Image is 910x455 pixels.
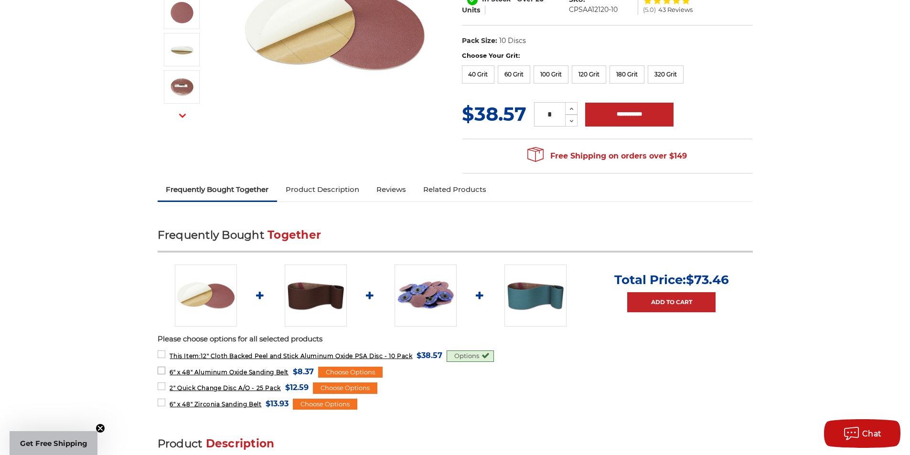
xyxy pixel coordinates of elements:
[170,75,194,99] img: clothed backed AOX PSA - 10 Pack
[206,437,275,450] span: Description
[158,437,203,450] span: Product
[368,179,415,200] a: Reviews
[96,423,105,433] button: Close teaser
[158,228,264,242] span: Frequently Bought
[447,350,494,362] div: Options
[285,381,309,394] span: $12.59
[170,38,194,62] img: sticky backed sanding disc
[158,179,278,200] a: Frequently Bought Together
[643,7,656,13] span: (5.0)
[175,265,237,327] img: 12 inch Aluminum Oxide PSA Sanding Disc with Cloth Backing
[614,272,729,287] p: Total Price:
[824,419,900,448] button: Chat
[170,369,289,376] span: 6" x 48" Aluminum Oxide Sanding Belt
[268,228,321,242] span: Together
[158,334,753,345] p: Please choose options for all selected products
[462,36,497,46] dt: Pack Size:
[293,399,357,410] div: Choose Options
[170,352,201,360] strong: This Item:
[569,5,618,15] dd: CPSAA12120-10
[499,36,526,46] dd: 10 Discs
[277,179,368,200] a: Product Description
[862,429,882,438] span: Chat
[417,349,442,362] span: $38.57
[415,179,495,200] a: Related Products
[527,147,687,166] span: Free Shipping on orders over $149
[170,401,261,408] span: 6" x 48" Zirconia Sanding Belt
[170,0,194,24] img: peel and stick psa aluminum oxide disc
[462,6,480,14] span: Units
[170,384,280,392] span: 2" Quick Change Disc A/O - 25 Pack
[462,51,753,61] label: Choose Your Grit:
[20,439,87,448] span: Get Free Shipping
[318,367,383,378] div: Choose Options
[627,292,716,312] a: Add to Cart
[266,397,289,410] span: $13.93
[313,382,377,394] div: Choose Options
[658,7,693,13] span: 43 Reviews
[462,102,526,126] span: $38.57
[10,431,97,455] div: Get Free ShippingClose teaser
[293,365,314,378] span: $8.37
[171,106,194,126] button: Next
[170,352,412,360] span: 12" Cloth Backed Peel and Stick Aluminum Oxide PSA Disc - 10 Pack
[686,272,729,287] span: $73.46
